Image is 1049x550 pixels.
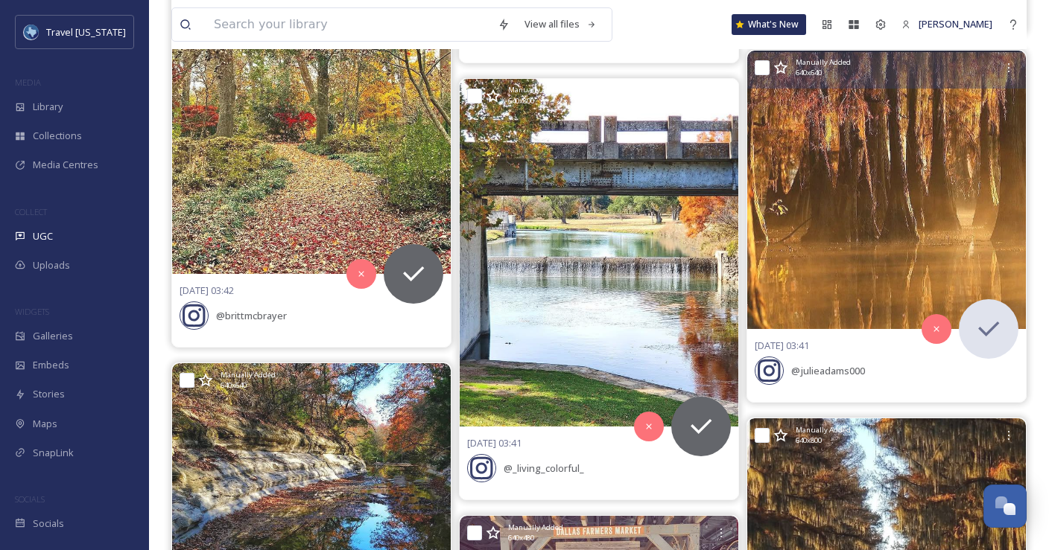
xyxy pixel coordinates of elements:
span: Stories [33,387,65,401]
span: @ brittmcbrayer [216,309,287,322]
span: Manually Added [796,57,851,68]
span: 640 x 640 [796,68,822,78]
span: Socials [33,517,64,531]
span: COLLECT [15,206,47,217]
span: Uploads [33,258,70,272]
span: Manually Added [508,85,563,95]
span: Media Centres [33,158,98,172]
input: Search your library [206,8,490,41]
span: Embeds [33,358,69,372]
span: 640 x 800 [508,96,534,106]
span: 640 x 640 [221,380,247,391]
a: What's New [732,14,806,35]
span: Manually Added [508,522,563,533]
img: 73387363_3504602309557676_8326364353237749829_n.jpg [460,79,738,427]
img: 73385919_448023689432785_844717789287610174_n.jpg [747,51,1026,329]
span: Manually Added [221,370,276,380]
span: Library [33,100,63,114]
a: [PERSON_NAME] [894,10,1000,39]
span: [DATE] 03:41 [467,436,522,450]
span: @ _living_colorful_ [504,461,584,475]
span: 640 x 480 [508,533,534,543]
button: Open Chat [983,485,1027,528]
span: 640 x 800 [796,435,822,446]
span: Galleries [33,329,73,343]
span: Manually Added [796,425,851,435]
span: [DATE] 03:41 [755,339,809,352]
span: @ julieadams000 [791,364,865,377]
span: SOCIALS [15,493,45,505]
span: UGC [33,229,53,243]
span: MEDIA [15,77,41,88]
span: WIDGETS [15,306,49,317]
a: View all files [517,10,604,39]
span: [DATE] 03:42 [180,284,234,297]
span: Collections [33,129,82,143]
span: [PERSON_NAME] [919,17,992,31]
span: Travel [US_STATE] [46,25,126,39]
span: Maps [33,417,57,431]
span: SnapLink [33,446,74,460]
img: images%20%281%29.jpeg [24,25,39,39]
